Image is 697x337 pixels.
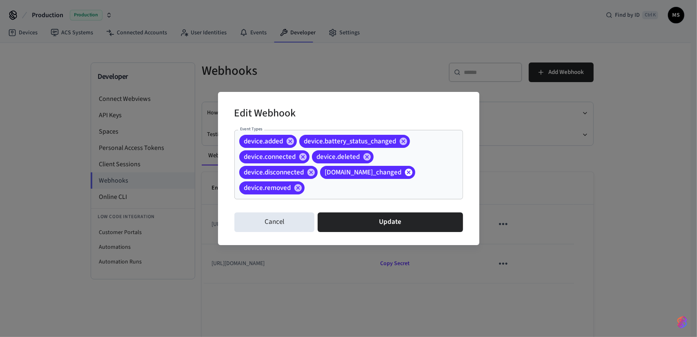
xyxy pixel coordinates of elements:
span: device.battery_status_changed [299,137,401,145]
span: device.added [239,137,288,145]
div: device.disconnected [239,166,318,179]
button: Update [318,212,463,232]
div: [DOMAIN_NAME]_changed [320,166,415,179]
div: device.added [239,135,297,148]
h2: Edit Webhook [234,102,296,127]
img: SeamLogoGradient.69752ec5.svg [677,316,687,329]
div: device.removed [239,181,305,194]
span: device.removed [239,184,296,192]
span: [DOMAIN_NAME]_changed [320,168,407,176]
div: device.connected [239,150,310,163]
span: device.connected [239,153,301,161]
label: Event Types [240,126,263,132]
button: Cancel [234,212,315,232]
span: device.deleted [312,153,365,161]
span: device.disconnected [239,168,309,176]
div: device.battery_status_changed [299,135,410,148]
div: device.deleted [312,150,374,163]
